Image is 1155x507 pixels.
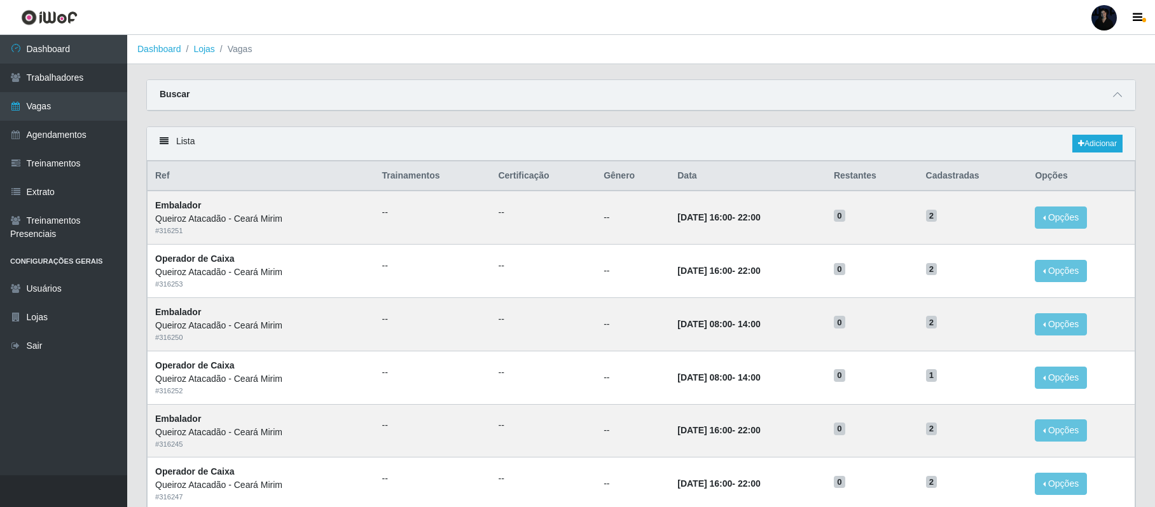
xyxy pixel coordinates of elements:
[926,369,937,382] span: 1
[382,313,483,326] ul: --
[155,372,367,386] div: Queiroz Atacadão - Ceará Mirim
[155,426,367,439] div: Queiroz Atacadão - Ceará Mirim
[677,319,732,329] time: [DATE] 08:00
[1072,135,1123,152] a: Adicionar
[382,472,483,485] ul: --
[738,478,761,489] time: 22:00
[596,351,670,404] td: --
[738,425,761,435] time: 22:00
[498,259,588,273] ul: --
[155,332,367,343] div: # 316250
[677,425,732,435] time: [DATE] 16:00
[382,419,483,432] ul: --
[147,127,1135,161] div: Lista
[738,372,761,382] time: 14:00
[596,404,670,457] td: --
[926,210,937,222] span: 2
[498,419,588,432] ul: --
[738,266,761,276] time: 22:00
[834,316,845,328] span: 0
[155,386,367,396] div: # 316252
[155,279,367,290] div: # 316253
[677,478,760,489] strong: -
[148,161,375,191] th: Ref
[1035,419,1087,442] button: Opções
[155,492,367,503] div: # 316247
[382,206,483,219] ul: --
[677,372,732,382] time: [DATE] 08:00
[677,212,732,222] time: [DATE] 16:00
[677,266,760,276] strong: -
[155,360,235,370] strong: Operador de Caixa
[1035,473,1087,495] button: Opções
[498,472,588,485] ul: --
[834,263,845,276] span: 0
[596,245,670,298] td: --
[382,366,483,379] ul: --
[738,319,761,329] time: 14:00
[155,466,235,477] strong: Operador de Caixa
[137,44,181,54] a: Dashboard
[155,439,367,450] div: # 316245
[160,89,190,99] strong: Buscar
[834,422,845,435] span: 0
[21,10,78,25] img: CoreUI Logo
[926,316,937,328] span: 2
[677,478,732,489] time: [DATE] 16:00
[1035,260,1087,282] button: Opções
[918,161,1028,191] th: Cadastradas
[155,307,201,317] strong: Embalador
[926,263,937,276] span: 2
[155,226,367,236] div: # 316251
[1035,206,1087,229] button: Opções
[926,422,937,435] span: 2
[677,266,732,276] time: [DATE] 16:00
[926,476,937,489] span: 2
[670,161,826,191] th: Data
[1035,313,1087,335] button: Opções
[596,161,670,191] th: Gênero
[834,210,845,222] span: 0
[155,212,367,226] div: Queiroz Atacadão - Ceará Mirim
[826,161,918,191] th: Restantes
[834,476,845,489] span: 0
[834,369,845,382] span: 0
[382,259,483,273] ul: --
[155,253,235,264] strong: Operador de Caixa
[677,372,760,382] strong: -
[193,44,214,54] a: Lojas
[498,206,588,219] ul: --
[498,366,588,379] ul: --
[677,425,760,435] strong: -
[677,212,760,222] strong: -
[155,319,367,332] div: Queiroz Atacadão - Ceará Mirim
[375,161,491,191] th: Trainamentos
[738,212,761,222] time: 22:00
[596,297,670,351] td: --
[155,414,201,424] strong: Embalador
[127,35,1155,64] nav: breadcrumb
[155,266,367,279] div: Queiroz Atacadão - Ceará Mirim
[155,478,367,492] div: Queiroz Atacadão - Ceará Mirim
[596,191,670,244] td: --
[155,200,201,210] strong: Embalador
[1035,367,1087,389] button: Opções
[1027,161,1135,191] th: Opções
[498,313,588,326] ul: --
[215,43,252,56] li: Vagas
[677,319,760,329] strong: -
[490,161,596,191] th: Certificação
